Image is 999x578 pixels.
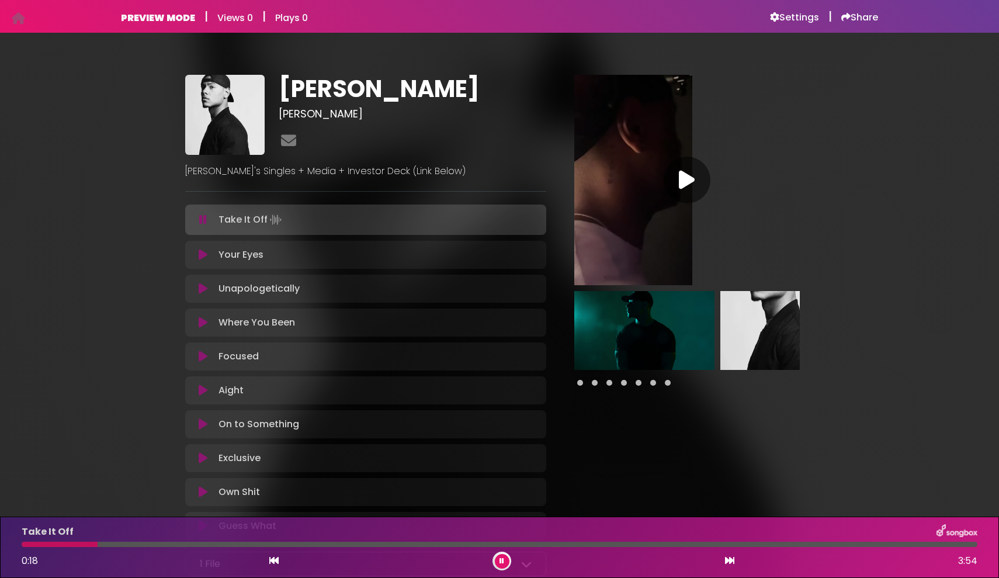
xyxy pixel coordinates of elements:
[936,524,977,539] img: songbox-logo-white.png
[279,75,546,103] h1: [PERSON_NAME]
[218,316,295,330] p: Where You Been
[770,12,819,23] a: Settings
[218,349,259,364] p: Focused
[275,12,308,23] h6: Plays 0
[958,554,977,568] span: 3:54
[218,383,244,397] p: Aight
[121,12,195,23] h6: PREVIEW MODE
[828,9,832,23] h5: |
[574,75,692,285] img: Video Thumbnail
[218,282,300,296] p: Unapologetically
[218,485,260,499] p: Own Shit
[22,525,74,539] p: Take It Off
[218,417,299,431] p: On to Something
[841,12,878,23] a: Share
[218,248,263,262] p: Your Eyes
[574,291,714,370] img: ldwjuvtXRpC165cTfDs6
[22,554,38,567] span: 0:18
[720,291,861,370] img: l2CjrD1bSzOQSDzM2kr6
[204,9,208,23] h5: |
[268,212,284,228] img: waveform4.gif
[218,451,261,465] p: Exclusive
[185,164,546,178] p: [PERSON_NAME]'s Singles + Media + Investor Deck (Link Below)
[279,108,546,120] h3: [PERSON_NAME]
[185,75,265,154] img: fxGiodDcTMOtXI8OOjDd
[217,12,253,23] h6: Views 0
[218,212,284,228] p: Take It Off
[262,9,266,23] h5: |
